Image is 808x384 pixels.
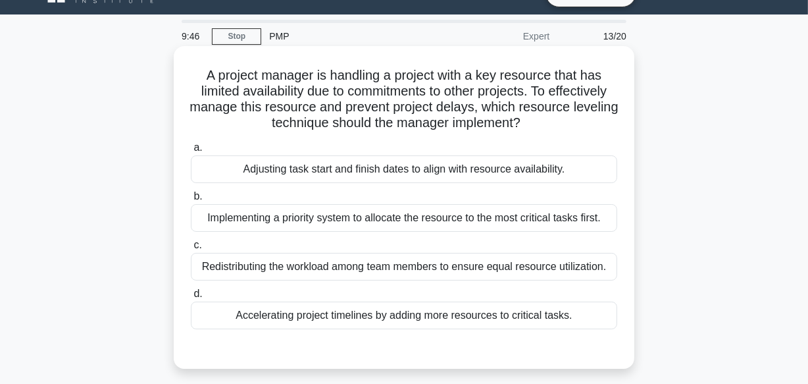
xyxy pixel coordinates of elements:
[261,23,442,49] div: PMP
[193,239,201,250] span: c.
[191,155,617,183] div: Adjusting task start and finish dates to align with resource availability.
[557,23,634,49] div: 13/20
[193,190,202,202] span: b.
[191,302,617,329] div: Accelerating project timelines by adding more resources to critical tasks.
[191,204,617,232] div: Implementing a priority system to allocate the resource to the most critical tasks first.
[193,142,202,153] span: a.
[174,23,212,49] div: 9:46
[212,28,261,45] a: Stop
[193,288,202,299] span: d.
[191,253,617,281] div: Redistributing the workload among team members to ensure equal resource utilization.
[442,23,557,49] div: Expert
[189,67,619,132] h5: A project manager is handling a project with a key resource that has limited availability due to ...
